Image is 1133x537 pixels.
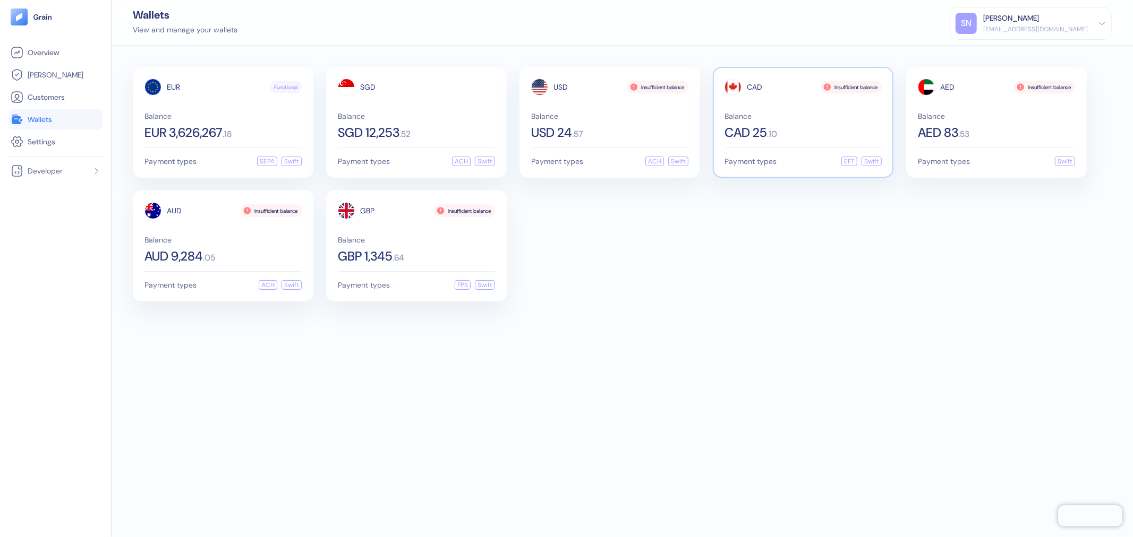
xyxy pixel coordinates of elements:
[28,47,59,58] span: Overview
[918,126,958,139] span: AED 83
[167,207,182,214] span: AUD
[144,112,302,120] span: Balance
[1058,505,1122,526] iframe: Chatra live chat
[668,157,688,166] div: Swift
[725,158,777,165] span: Payment types
[983,24,1088,34] div: [EMAIL_ADDRESS][DOMAIN_NAME]
[821,81,882,93] div: Insufficient balance
[133,24,237,36] div: View and manage your wallets
[360,83,376,91] span: SGD
[452,157,471,166] div: ACH
[747,83,762,91] span: CAD
[338,281,390,289] span: Payment types
[1014,81,1075,93] div: Insufficient balance
[133,10,237,20] div: Wallets
[28,92,65,102] span: Customers
[11,113,100,126] a: Wallets
[144,126,223,139] span: EUR 3,626,267
[167,83,180,91] span: EUR
[983,13,1039,24] div: [PERSON_NAME]
[144,236,302,244] span: Balance
[144,281,197,289] span: Payment types
[11,91,100,103] a: Customers
[11,135,100,148] a: Settings
[627,81,688,93] div: Insufficient balance
[918,112,1075,120] span: Balance
[144,250,203,263] span: AUD 9,284
[918,158,970,165] span: Payment types
[203,254,215,262] span: . 05
[33,13,53,21] img: logo
[940,83,955,91] span: AED
[1055,157,1075,166] div: Swift
[144,158,197,165] span: Payment types
[11,8,28,25] img: logo-tablet-V2.svg
[274,83,297,91] span: Functional
[553,83,568,91] span: USD
[28,136,55,147] span: Settings
[725,112,882,120] span: Balance
[531,158,583,165] span: Payment types
[434,204,495,217] div: Insufficient balance
[257,157,277,166] div: SEPA
[338,112,495,120] span: Balance
[338,250,393,263] span: GBP 1,345
[956,13,977,34] div: SN
[28,114,52,125] span: Wallets
[399,130,411,138] span: . 52
[360,207,374,214] span: GBP
[531,112,688,120] span: Balance
[338,126,399,139] span: SGD 12,253
[572,130,583,138] span: . 57
[11,46,100,59] a: Overview
[282,280,302,290] div: Swift
[958,130,969,138] span: . 53
[475,280,495,290] div: Swift
[393,254,404,262] span: . 64
[282,157,302,166] div: Swift
[28,166,63,176] span: Developer
[475,157,495,166] div: Swift
[767,130,777,138] span: . 10
[338,236,495,244] span: Balance
[862,157,882,166] div: Swift
[241,204,302,217] div: Insufficient balance
[11,68,100,81] a: [PERSON_NAME]
[223,130,232,138] span: . 18
[338,158,390,165] span: Payment types
[259,280,277,290] div: ACH
[645,157,664,166] div: ACH
[725,126,767,139] span: CAD 25
[28,70,83,80] span: [PERSON_NAME]
[841,157,857,166] div: EFT
[531,126,572,139] span: USD 24
[455,280,471,290] div: FPS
